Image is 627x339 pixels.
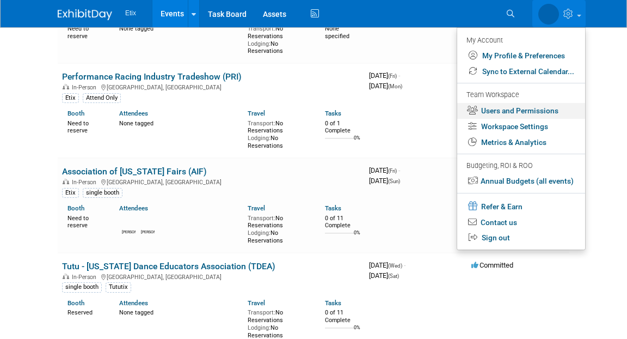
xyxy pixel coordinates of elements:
span: (Wed) [388,263,402,269]
div: None tagged [119,307,240,317]
span: In-Person [72,179,100,186]
div: Etix [62,188,79,198]
span: None specified [325,25,349,40]
span: [DATE] [369,261,405,269]
span: Committed [471,261,513,269]
td: 0% [354,135,360,150]
div: No Reservations No Reservations [248,213,309,245]
a: Sign out [457,230,585,246]
a: Attendees [119,204,148,212]
span: Lodging: [248,324,271,331]
span: Lodging: [248,135,271,142]
span: (Fri) [388,168,397,174]
a: Metrics & Analytics [457,135,585,150]
a: Attendees [119,110,148,117]
span: Transport: [248,215,275,222]
a: Booth [67,204,84,212]
span: Transport: [248,120,275,127]
div: No Reservations No Reservations [248,307,309,339]
td: 0% [354,230,360,245]
div: No Reservations No Reservations [248,23,309,55]
a: Sync to External Calendar... [457,64,585,80]
span: [DATE] [369,71,400,80]
div: [GEOGRAPHIC_DATA], [GEOGRAPHIC_DATA] [62,177,360,186]
div: None tagged [119,23,240,33]
div: Reserved [67,307,103,317]
span: - [398,166,400,174]
span: In-Person [72,274,100,281]
img: Paul Laughter [141,215,154,228]
span: In-Person [72,84,100,91]
div: 0 of 1 Complete [325,120,360,135]
span: [DATE] [369,166,400,174]
img: ExhibitDay [58,9,112,20]
div: [GEOGRAPHIC_DATA], [GEOGRAPHIC_DATA] [62,82,360,91]
a: Users and Permissions [457,103,585,119]
a: Booth [67,299,84,307]
span: [DATE] [369,177,400,185]
a: Tasks [325,299,341,307]
a: Tutu - [US_STATE] Dance Educators Association (TDEA) [62,261,275,271]
span: [DATE] [369,271,399,280]
div: Budgeting, ROI & ROO [466,160,574,172]
div: Need to reserve [67,213,103,229]
div: Team Workspace [466,89,574,101]
span: Lodging: [248,229,271,237]
div: My Account [466,33,574,46]
span: (Mon) [388,83,402,89]
a: Association of [US_STATE] Fairs (AIF) [62,166,207,177]
a: Travel [248,204,265,212]
div: No Reservations No Reservations [248,118,309,150]
span: Lodging: [248,40,271,47]
div: None tagged [119,118,240,128]
a: Contact us [457,215,585,231]
a: Refer & Earn [457,198,585,215]
a: Travel [248,110,265,117]
img: Aaron Bare [538,4,559,25]
span: Transport: [248,25,275,32]
span: - [404,261,405,269]
a: Attendees [119,299,148,307]
img: In-Person Event [63,84,69,89]
a: Tasks [325,110,341,117]
span: - [398,71,400,80]
div: [GEOGRAPHIC_DATA], [GEOGRAPHIC_DATA] [62,272,360,281]
span: (Sun) [388,178,400,184]
a: Performance Racing Industry Tradeshow (PRI) [62,71,242,82]
span: (Sat) [388,273,399,279]
a: Tasks [325,204,341,212]
div: 0 of 11 Complete [325,309,360,324]
div: Tututix [106,282,131,292]
a: My Profile & Preferences [457,48,585,64]
div: Dennis Scanlon [122,228,136,235]
div: Attend Only [83,93,121,103]
span: (Fri) [388,73,397,79]
a: Travel [248,299,265,307]
div: 0 of 11 Complete [325,215,360,229]
img: Dennis Scanlon [122,215,135,228]
img: In-Person Event [63,274,69,279]
span: Transport: [248,309,275,316]
a: Booth [67,110,84,117]
span: Etix [125,9,136,17]
div: single booth [62,282,102,292]
span: [DATE] [369,82,402,90]
div: Need to reserve [67,23,103,40]
div: single booth [83,188,122,198]
a: Workspace Settings [457,119,585,135]
div: Paul Laughter [141,228,155,235]
img: In-Person Event [63,179,69,184]
a: Annual Budgets (all events) [457,173,585,189]
div: Need to reserve [67,118,103,135]
div: Etix [62,93,79,103]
